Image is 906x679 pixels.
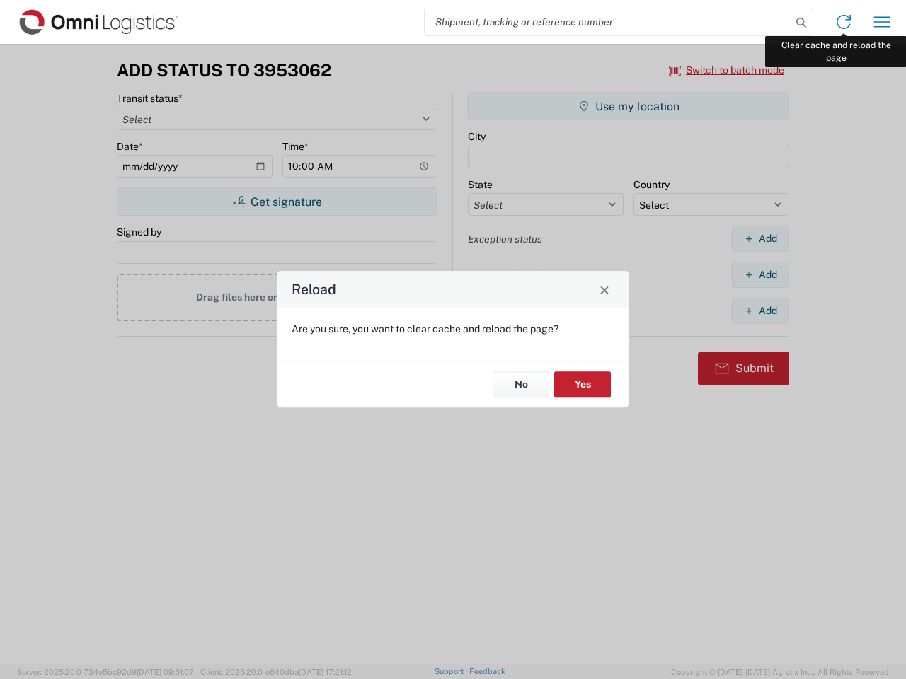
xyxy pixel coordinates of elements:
h4: Reload [292,279,336,300]
button: Close [595,279,614,299]
p: Are you sure, you want to clear cache and reload the page? [292,323,614,335]
button: Yes [554,371,611,397]
input: Shipment, tracking or reference number [425,8,791,35]
button: No [493,371,549,397]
